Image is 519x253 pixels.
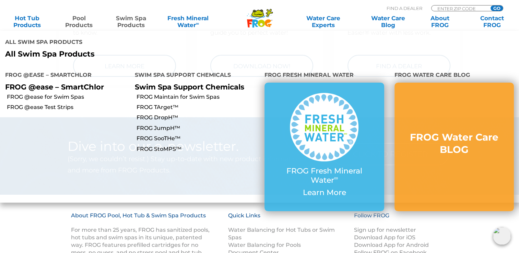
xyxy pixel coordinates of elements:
h3: About FROG Pool, Hot Tub & Swim Spa Products [71,212,211,226]
a: Water Balancing for Hot Tubs or Swim Spas [228,227,335,241]
h4: FROG Water Care BLOG [394,69,514,83]
sup: ∞ [196,21,199,26]
a: All Swim Spa Products [5,50,254,59]
a: Fresh MineralWater∞ [163,15,213,28]
a: FROG StoMPS™ [137,145,259,153]
a: Swim Spa Support Chemicals [135,83,244,91]
a: FROG DropH™ [137,114,259,121]
a: FROG Maintain for Swim Spas [137,93,259,101]
p: Learn More [278,188,370,197]
h4: Swim Spa Support Chemicals [135,69,254,83]
a: FROG SooTHe™ [137,135,259,142]
a: Download App for Android [354,242,428,248]
p: FROG @ease – SmartChlor [5,83,125,91]
h3: FROG Water Care BLOG [408,131,500,156]
a: Water CareExperts [291,15,356,28]
a: Sign up for newsletter [354,227,416,233]
h4: All Swim Spa Products [5,36,254,50]
h3: Quick Links [228,212,345,226]
sup: ∞ [334,174,338,181]
a: ContactFROG [472,15,512,28]
a: AboutFROG [420,15,460,28]
h4: FROG Fresh Mineral Water [264,69,384,83]
a: FROG Fresh Mineral Water∞ Learn More [278,93,370,201]
p: Find A Dealer [387,5,422,11]
h3: Follow FROG [354,212,439,226]
a: Hot TubProducts [7,15,47,28]
a: PoolProducts [59,15,99,28]
a: FROG Water Care BLOG [408,131,500,163]
a: Swim SpaProducts [111,15,151,28]
a: FROG @ease for Swim Spas [7,93,130,101]
img: openIcon [493,227,511,245]
a: Water Balancing for Pools [228,242,301,248]
h4: FROG @ease – SmartChlor [5,69,125,83]
input: GO [491,5,503,11]
a: FROG JumpH™ [137,124,259,132]
p: FROG Fresh Mineral Water [278,167,370,185]
input: Zip Code Form [437,5,483,11]
a: FROG TArget™ [137,104,259,111]
a: Water CareBlog [368,15,408,28]
a: Download App for iOS [354,234,415,241]
a: FROG @ease Test Strips [7,104,130,111]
